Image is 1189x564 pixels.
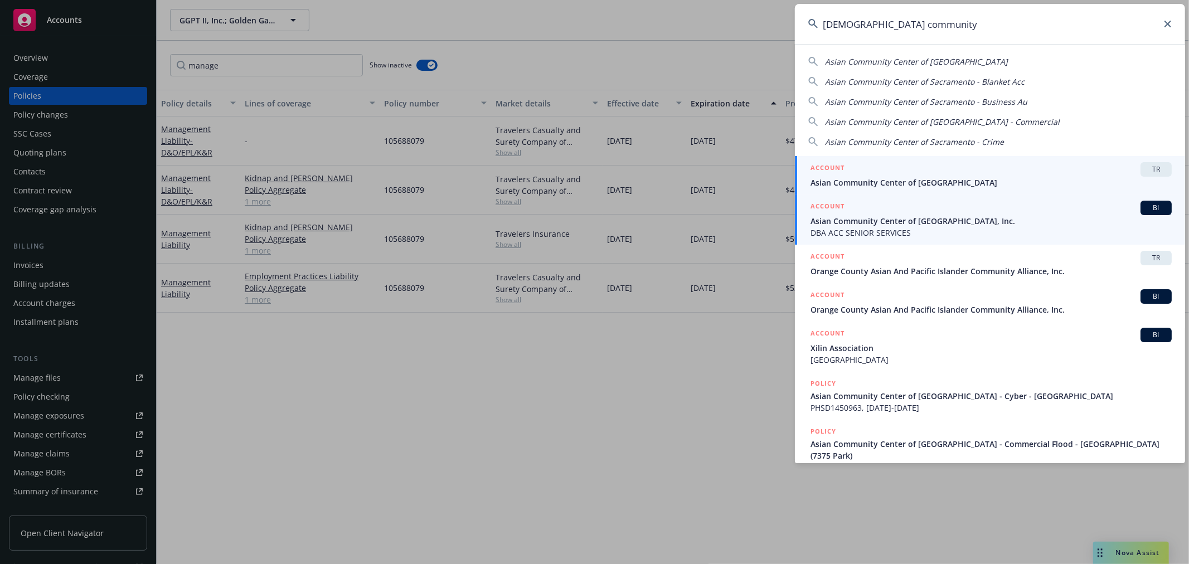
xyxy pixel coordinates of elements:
span: Asian Community Center of Sacramento - Crime [825,137,1004,147]
a: POLICYAsian Community Center of [GEOGRAPHIC_DATA] - Commercial Flood - [GEOGRAPHIC_DATA] (7375 Pa... [795,420,1185,479]
span: Asian Community Center of [GEOGRAPHIC_DATA] - Cyber - [GEOGRAPHIC_DATA] [811,390,1172,402]
h5: ACCOUNT [811,251,845,264]
a: ACCOUNTBIOrange County Asian And Pacific Islander Community Alliance, Inc. [795,283,1185,322]
a: ACCOUNTTRAsian Community Center of [GEOGRAPHIC_DATA] [795,156,1185,195]
span: Asian Community Center of Sacramento - Business Au [825,96,1027,107]
span: Asian Community Center of [GEOGRAPHIC_DATA] - Commercial [825,116,1060,127]
h5: ACCOUNT [811,201,845,214]
span: [GEOGRAPHIC_DATA] [811,354,1172,366]
a: ACCOUNTTROrange County Asian And Pacific Islander Community Alliance, Inc. [795,245,1185,283]
span: Asian Community Center of [GEOGRAPHIC_DATA] - Commercial Flood - [GEOGRAPHIC_DATA] (7375 Park) [811,438,1172,461]
h5: POLICY [811,378,836,389]
h5: POLICY [811,426,836,437]
span: TR [1145,253,1167,263]
span: Orange County Asian And Pacific Islander Community Alliance, Inc. [811,304,1172,315]
span: BI [1145,330,1167,340]
span: Asian Community Center of Sacramento - Blanket Acc [825,76,1025,87]
span: TR [1145,164,1167,174]
h5: ACCOUNT [811,289,845,303]
span: BI [1145,291,1167,302]
a: ACCOUNTBIXilin Association[GEOGRAPHIC_DATA] [795,322,1185,372]
h5: ACCOUNT [811,162,845,176]
a: ACCOUNTBIAsian Community Center of [GEOGRAPHIC_DATA], Inc.DBA ACC SENIOR SERVICES [795,195,1185,245]
a: POLICYAsian Community Center of [GEOGRAPHIC_DATA] - Cyber - [GEOGRAPHIC_DATA]PHSD1450963, [DATE]-... [795,372,1185,420]
input: Search... [795,4,1185,44]
span: BI [1145,203,1167,213]
span: PHSD1450963, [DATE]-[DATE] [811,402,1172,414]
span: Xilin Association [811,342,1172,354]
span: Asian Community Center of [GEOGRAPHIC_DATA], Inc. [811,215,1172,227]
span: Asian Community Center of [GEOGRAPHIC_DATA] [811,177,1172,188]
span: Orange County Asian And Pacific Islander Community Alliance, Inc. [811,265,1172,277]
span: 8705324232, [DATE]-[DATE] [811,461,1172,473]
span: Asian Community Center of [GEOGRAPHIC_DATA] [825,56,1008,67]
h5: ACCOUNT [811,328,845,341]
span: DBA ACC SENIOR SERVICES [811,227,1172,239]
